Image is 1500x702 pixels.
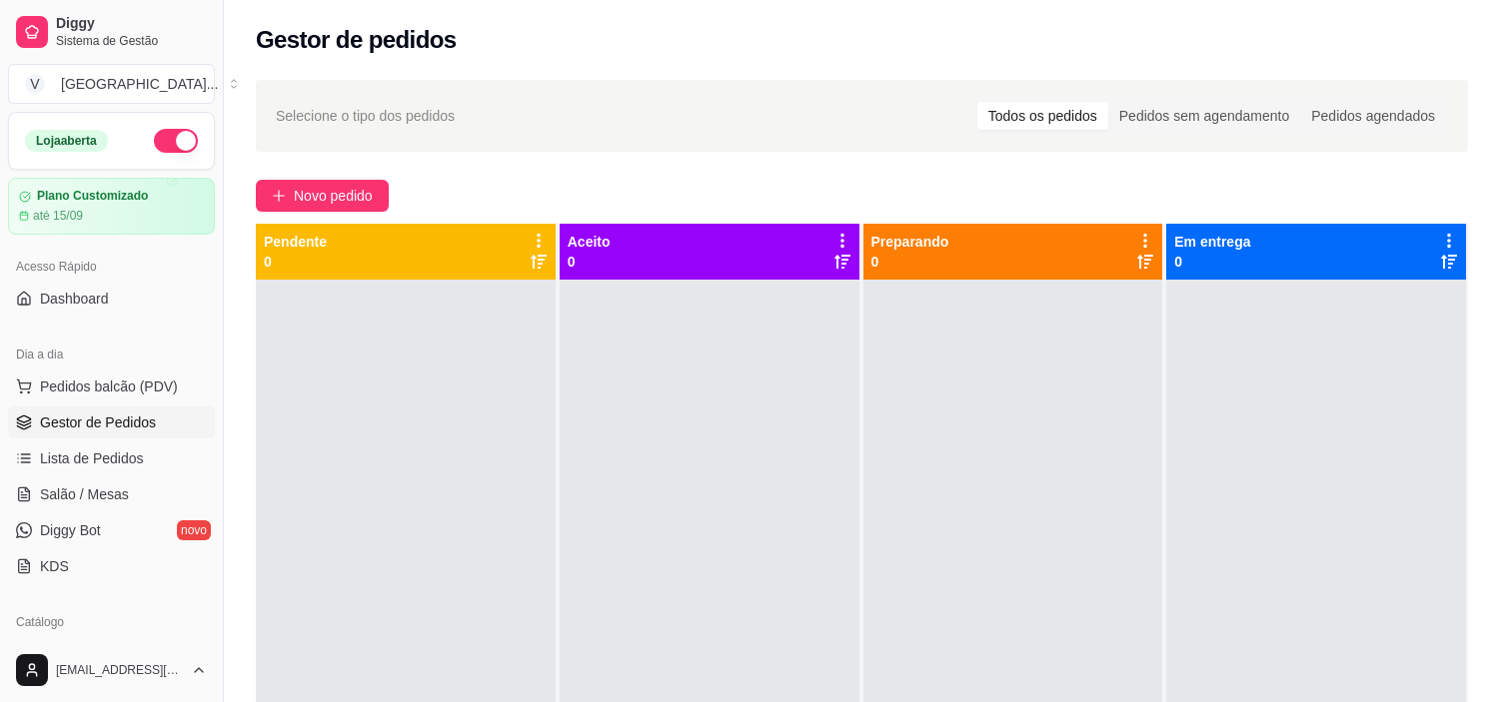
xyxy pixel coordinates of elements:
a: DiggySistema de Gestão [8,8,215,56]
p: Preparando [871,232,949,252]
div: Todos os pedidos [977,102,1108,130]
a: Dashboard [8,283,215,315]
div: Acesso Rápido [8,251,215,283]
span: KDS [40,556,69,576]
span: Gestor de Pedidos [40,412,156,432]
a: KDS [8,550,215,582]
a: Lista de Pedidos [8,442,215,474]
article: até 15/09 [33,208,83,224]
p: Pendente [264,232,327,252]
div: Pedidos agendados [1300,102,1446,130]
div: Pedidos sem agendamento [1108,102,1300,130]
span: V [25,74,45,94]
a: Plano Customizadoaté 15/09 [8,178,215,235]
p: 0 [871,252,949,272]
p: 0 [1174,252,1250,272]
button: Alterar Status [154,129,198,153]
p: Aceito [568,232,611,252]
button: Select a team [8,64,215,104]
span: Lista de Pedidos [40,448,144,468]
a: Gestor de Pedidos [8,406,215,438]
div: Loja aberta [25,130,108,152]
span: Selecione o tipo dos pedidos [276,105,455,127]
h2: Gestor de pedidos [256,24,457,56]
span: Diggy Bot [40,520,101,540]
a: Diggy Botnovo [8,514,215,546]
a: Salão / Mesas [8,478,215,510]
article: Plano Customizado [37,189,148,204]
span: Salão / Mesas [40,484,129,504]
button: [EMAIL_ADDRESS][DOMAIN_NAME] [8,646,215,694]
button: Novo pedido [256,180,389,212]
div: Catálogo [8,606,215,638]
button: Pedidos balcão (PDV) [8,370,215,402]
span: Diggy [56,15,207,33]
p: 0 [264,252,327,272]
span: Dashboard [40,289,109,309]
div: [GEOGRAPHIC_DATA] ... [61,74,218,94]
span: [EMAIL_ADDRESS][DOMAIN_NAME] [56,662,183,678]
p: 0 [568,252,611,272]
p: Em entrega [1174,232,1250,252]
span: Novo pedido [294,185,373,207]
span: plus [272,189,286,203]
div: Dia a dia [8,339,215,370]
span: Sistema de Gestão [56,33,207,49]
span: Pedidos balcão (PDV) [40,376,178,396]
